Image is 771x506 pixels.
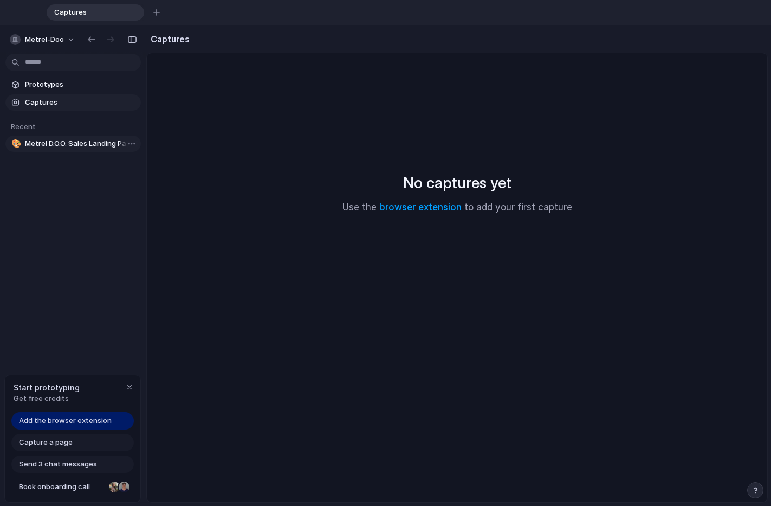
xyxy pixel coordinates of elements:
span: Capture a page [19,437,73,448]
a: Add the browser extension [11,412,134,430]
span: Get free credits [14,393,80,404]
a: 🎨Metrel D.O.O. Sales Landing Page [5,136,141,152]
button: metrel-doo [5,31,81,48]
span: Metrel D.O.O. Sales Landing Page [25,138,137,149]
a: Captures [5,94,141,111]
span: Send 3 chat messages [19,459,97,470]
button: 🎨 [10,138,21,149]
h2: No captures yet [403,171,511,194]
a: Book onboarding call [11,478,134,496]
div: Christian Iacullo [118,481,131,494]
span: Recent [11,122,36,131]
span: Captures [50,7,127,18]
a: Prototypes [5,76,141,93]
span: Start prototyping [14,382,80,393]
span: Book onboarding call [19,482,105,492]
div: Nicole Kubica [108,481,121,494]
span: Add the browser extension [19,415,112,426]
div: Captures [47,4,144,21]
h2: Captures [146,33,190,46]
span: Prototypes [25,79,137,90]
p: Use the to add your first capture [342,201,572,215]
span: Captures [25,97,137,108]
a: browser extension [379,202,462,213]
div: 🎨 [11,138,19,150]
span: metrel-doo [25,34,64,45]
